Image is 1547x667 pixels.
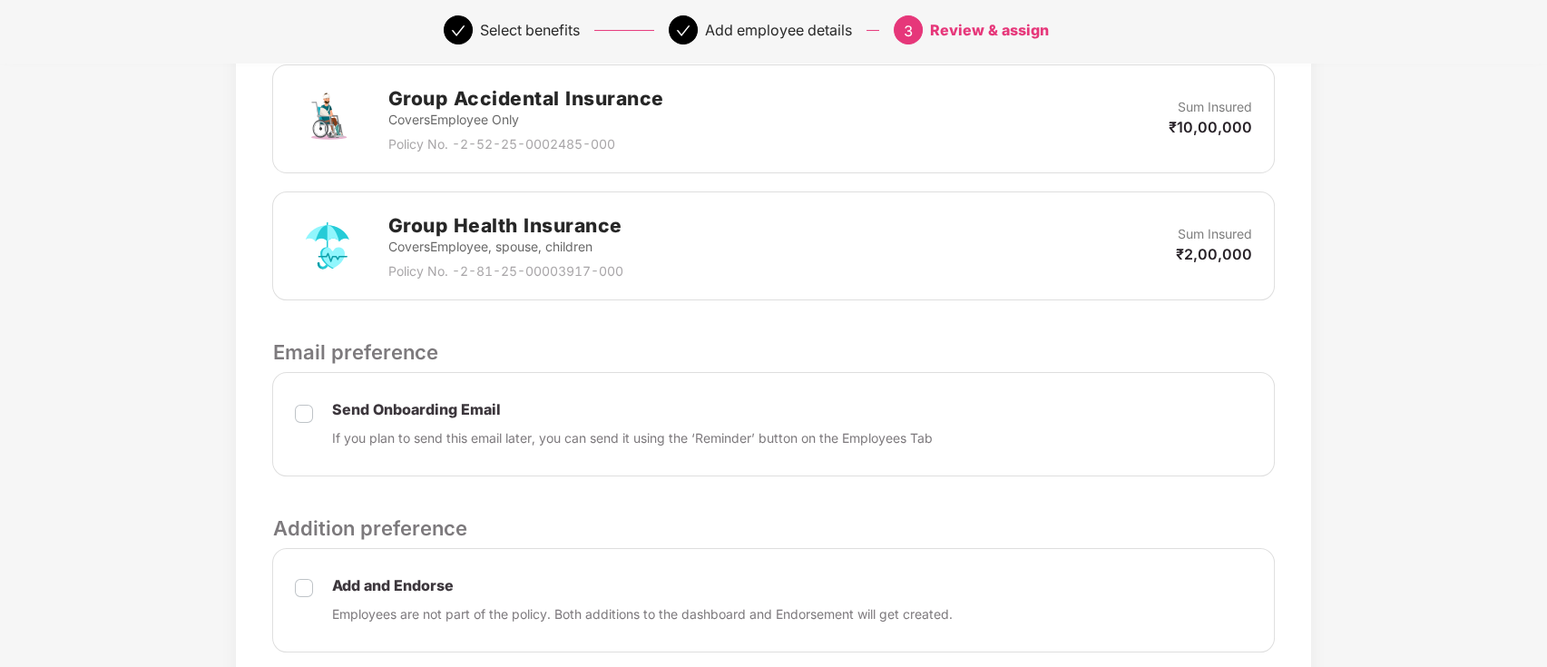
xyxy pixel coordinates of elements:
[272,513,1274,544] p: Addition preference
[1176,244,1252,264] p: ₹2,00,000
[387,237,622,257] p: Covers Employee, spouse, children
[387,83,663,113] h2: Group Accidental Insurance
[331,428,932,448] p: If you plan to send this email later, you can send it using the ‘Reminder’ button on the Employee...
[331,604,952,624] p: Employees are not part of the policy. Both additions to the dashboard and Endorsement will get cr...
[930,15,1049,44] div: Review & assign
[387,134,663,154] p: Policy No. - 2-52-25-0002485-000
[387,211,622,240] h2: Group Health Insurance
[1169,117,1252,137] p: ₹10,00,000
[295,86,360,152] img: svg+xml;base64,PHN2ZyB4bWxucz0iaHR0cDovL3d3dy53My5vcmcvMjAwMC9zdmciIHdpZHRoPSI3MiIgaGVpZ2h0PSI3Mi...
[331,400,932,419] p: Send Onboarding Email
[904,22,913,40] span: 3
[1178,97,1252,117] p: Sum Insured
[705,15,852,44] div: Add employee details
[1178,224,1252,244] p: Sum Insured
[387,110,663,130] p: Covers Employee Only
[676,24,690,38] span: check
[331,576,952,595] p: Add and Endorse
[387,261,622,281] p: Policy No. - 2-81-25-00003917-000
[272,337,1274,368] p: Email preference
[451,24,465,38] span: check
[480,15,580,44] div: Select benefits
[295,213,360,279] img: svg+xml;base64,PHN2ZyB4bWxucz0iaHR0cDovL3d3dy53My5vcmcvMjAwMC9zdmciIHdpZHRoPSI3MiIgaGVpZ2h0PSI3Mi...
